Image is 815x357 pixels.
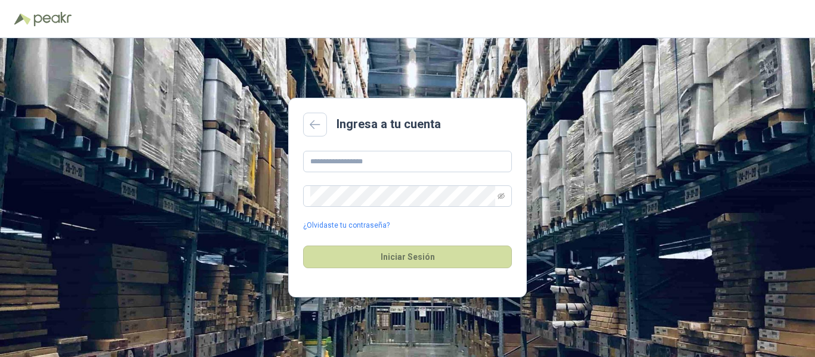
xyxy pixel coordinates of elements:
img: Logo [14,13,31,25]
h2: Ingresa a tu cuenta [337,115,441,134]
a: ¿Olvidaste tu contraseña? [303,220,390,231]
button: Iniciar Sesión [303,246,512,268]
img: Peakr [33,12,72,26]
span: eye-invisible [498,193,505,200]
